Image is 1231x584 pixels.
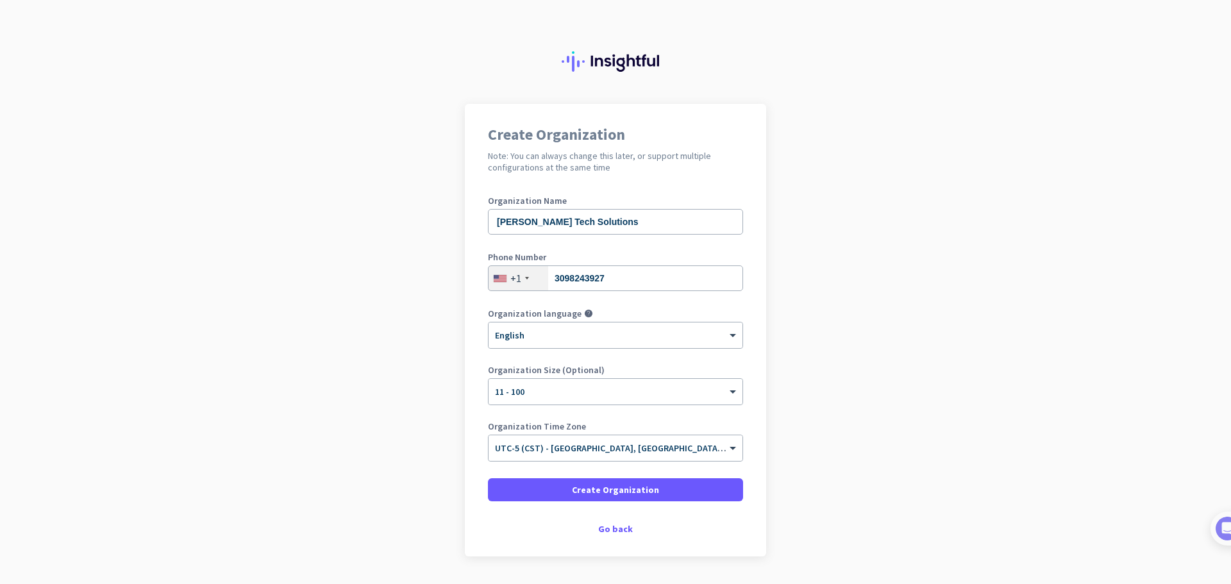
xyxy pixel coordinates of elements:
[562,51,669,72] img: Insightful
[488,196,743,205] label: Organization Name
[488,127,743,142] h1: Create Organization
[572,483,659,496] span: Create Organization
[488,209,743,235] input: What is the name of your organization?
[510,272,521,285] div: +1
[488,253,743,262] label: Phone Number
[584,309,593,318] i: help
[488,478,743,501] button: Create Organization
[488,309,582,318] label: Organization language
[488,265,743,291] input: 201-555-0123
[488,365,743,374] label: Organization Size (Optional)
[488,524,743,533] div: Go back
[488,150,743,173] h2: Note: You can always change this later, or support multiple configurations at the same time
[488,422,743,431] label: Organization Time Zone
